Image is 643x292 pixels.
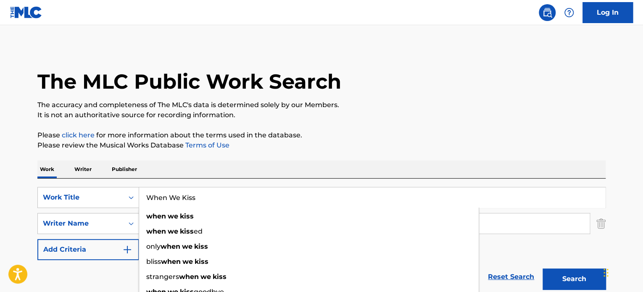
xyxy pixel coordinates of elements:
[37,160,57,178] p: Work
[10,6,42,18] img: MLC Logo
[37,239,139,260] button: Add Criteria
[43,218,119,229] div: Writer Name
[37,130,606,140] p: Please for more information about the terms used in the database.
[542,8,552,18] img: search
[146,258,161,266] span: bliss
[180,227,194,235] strong: kiss
[37,69,341,94] h1: The MLC Public Work Search
[37,110,606,120] p: It is not an authoritative source for recording information.
[539,4,556,21] a: Public Search
[109,160,140,178] p: Publisher
[37,100,606,110] p: The accuracy and completeness of The MLC's data is determined solely by our Members.
[195,258,208,266] strong: kiss
[146,212,166,220] strong: when
[168,212,178,220] strong: we
[161,258,181,266] strong: when
[37,140,606,150] p: Please review the Musical Works Database
[194,227,203,235] span: ed
[601,252,643,292] iframe: Chat Widget
[182,258,193,266] strong: we
[180,212,194,220] strong: kiss
[146,227,166,235] strong: when
[161,242,180,250] strong: when
[561,4,577,21] div: Help
[200,273,211,281] strong: we
[146,242,161,250] span: only
[43,192,119,203] div: Work Title
[179,273,199,281] strong: when
[213,273,227,281] strong: kiss
[484,268,538,286] a: Reset Search
[122,245,132,255] img: 9d2ae6d4665cec9f34b9.svg
[72,160,94,178] p: Writer
[596,213,606,234] img: Delete Criterion
[184,141,229,149] a: Terms of Use
[146,273,179,281] span: strangers
[564,8,574,18] img: help
[582,2,633,23] a: Log In
[168,227,178,235] strong: we
[62,131,95,139] a: click here
[603,260,609,285] div: Drag
[543,268,606,289] button: Search
[194,242,208,250] strong: kiss
[182,242,192,250] strong: we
